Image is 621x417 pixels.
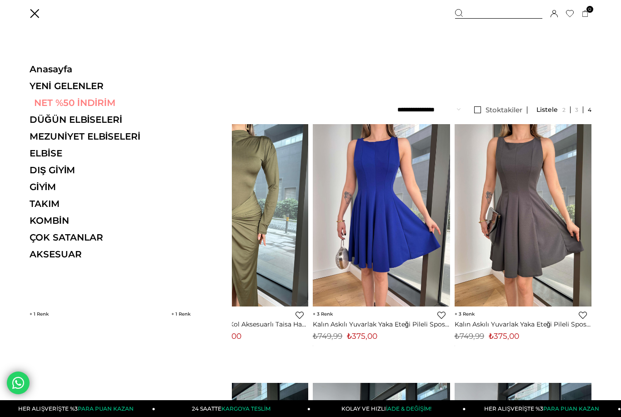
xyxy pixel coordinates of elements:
[30,198,155,209] a: TAKIM
[579,311,587,319] a: Favorilere Ekle
[30,148,155,159] a: ELBİSE
[30,131,155,142] a: MEZUNİYET ELBİSELERİ
[586,6,593,13] span: 0
[30,311,49,317] span: 1
[30,64,155,75] a: Anasayfa
[171,320,309,328] a: Balıkçı Yaka Uzun Kol Aksesuarlı Taisa Haki Kadın Yırtmaçlı Elbise 25K502
[455,332,484,341] span: ₺749,99
[155,400,311,417] a: 24 SAATTEKARGOYA TESLİM
[543,405,599,412] span: PARA PUAN KAZAN
[30,97,155,108] a: NET %50 İNDİRİM
[582,10,589,17] a: 0
[486,106,522,114] span: Stoktakiler
[30,249,155,260] a: AKSESUAR
[489,332,519,341] span: ₺375,00
[455,311,475,317] span: 3
[30,114,155,125] a: DÜĞÜN ELBİSELERİ
[171,311,190,317] span: 1
[30,232,155,243] a: ÇOK SATANLAR
[386,405,431,412] span: İADE & DEĞİŞİM!
[313,311,333,317] span: 3
[470,106,527,114] a: Stoktakiler
[455,124,592,307] img: Kalın Askılı Yuvarlak Yaka Eteği Pileli Spose Antrasit Kadın Mini Elbise 25Y059
[30,165,155,176] a: DIŞ GİYİM
[455,320,592,328] a: Kalın Askılı Yuvarlak Yaka Eteği Pileli Spose Antrasit Kadın Mini Elbise 25Y059
[30,181,155,192] a: GİYİM
[313,124,450,307] img: Kalın Askılı Yuvarlak Yaka Eteği Pileli Spose Saks Kadın Mini Elbise 25Y059
[313,320,450,328] a: Kalın Askılı Yuvarlak Yaka Eteği Pileli Spose Saks Kadın Mini Elbise 25Y059
[347,332,377,341] span: ₺375,00
[221,405,270,412] span: KARGOYA TESLİM
[171,124,309,307] img: Balıkçı Yaka Uzun Kol Aksesuarlı Taisa Haki Kadın Yırtmaçlı Elbise 25K502
[30,80,155,91] a: YENİ GELENLER
[30,215,155,226] a: KOMBİN
[313,332,342,341] span: ₺749,99
[310,400,466,417] a: KOLAY VE HIZLIİADE & DEĞİŞİM!
[455,346,455,346] img: png;base64,iVBORw0KGgoAAAANSUhEUgAAAAEAAAABCAYAAAAfFcSJAAAAAXNSR0IArs4c6QAAAA1JREFUGFdjePfu3X8ACW...
[78,405,134,412] span: PARA PUAN KAZAN
[295,311,304,319] a: Favorilere Ekle
[437,311,446,319] a: Favorilere Ekle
